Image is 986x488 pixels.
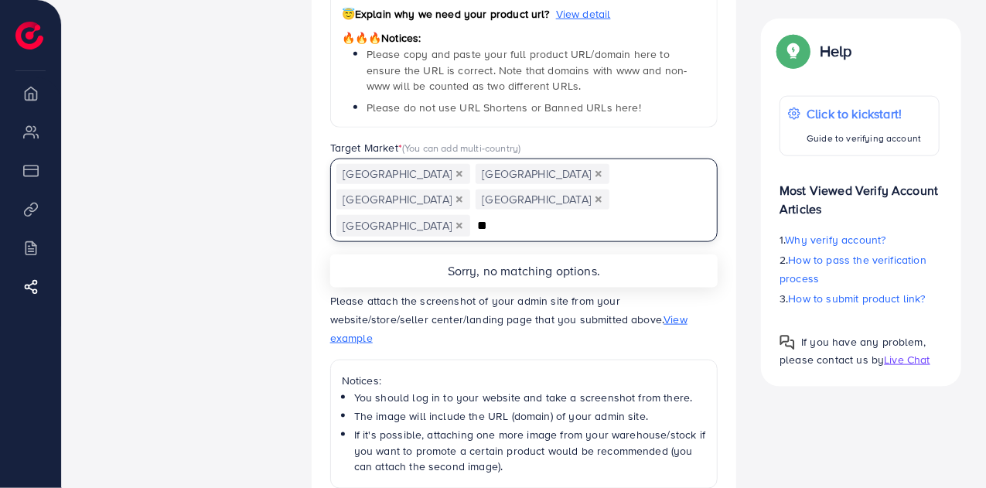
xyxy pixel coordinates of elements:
p: 1. [780,230,940,249]
p: Guide to verifying account [807,129,921,148]
li: You should log in to your website and take a screenshot from there. [354,390,707,405]
span: Please do not use URL Shortens or Banned URLs here! [367,100,641,115]
button: Deselect Saudi Arabia [455,196,463,203]
p: Please attach the screenshot of your admin site from your website/store/seller center/landing pag... [330,292,718,347]
span: Live Chat [884,352,930,367]
div: Search for option [330,159,718,241]
span: If you have any problem, please contact us by [780,334,926,367]
img: Popup guide [780,37,807,65]
span: View detail [556,6,611,22]
p: Notices: [342,371,707,390]
p: Most Viewed Verify Account Articles [780,169,940,218]
label: Target Market [330,140,521,155]
li: If it's possible, attaching one more image from your warehouse/stock if you want to promote a cer... [354,427,707,474]
span: How to pass the verification process [780,252,926,286]
li: The image will include the URL (domain) of your admin site. [354,408,707,424]
button: Deselect United Kingdom [455,222,463,230]
span: [GEOGRAPHIC_DATA] [476,164,609,184]
span: 😇 [342,6,355,22]
p: Help [820,42,852,60]
span: View example [330,312,687,346]
span: Notices: [342,30,421,46]
li: Sorry, no matching options. [330,254,718,288]
span: [GEOGRAPHIC_DATA] [336,164,470,184]
span: (You can add multi-country) [402,141,520,155]
span: [GEOGRAPHIC_DATA] [476,189,609,210]
button: Deselect Pakistan [455,170,463,178]
span: [GEOGRAPHIC_DATA] [336,189,470,210]
button: Deselect United States [595,196,602,203]
img: Popup guide [780,335,795,350]
p: Click to kickstart! [807,104,921,123]
span: Explain why we need your product url? [342,6,550,22]
p: 2. [780,251,940,288]
span: Why verify account? [786,232,886,247]
button: Deselect United Arab Emirates [595,170,602,178]
input: Search for option [472,214,698,238]
span: 🔥🔥🔥 [342,30,381,46]
span: How to submit product link? [789,291,926,306]
iframe: Chat [920,418,974,476]
span: [GEOGRAPHIC_DATA] [336,215,470,237]
span: Please copy and paste your full product URL/domain here to ensure the URL is correct. Note that d... [367,46,687,94]
img: logo [15,22,43,49]
p: 3. [780,289,940,308]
